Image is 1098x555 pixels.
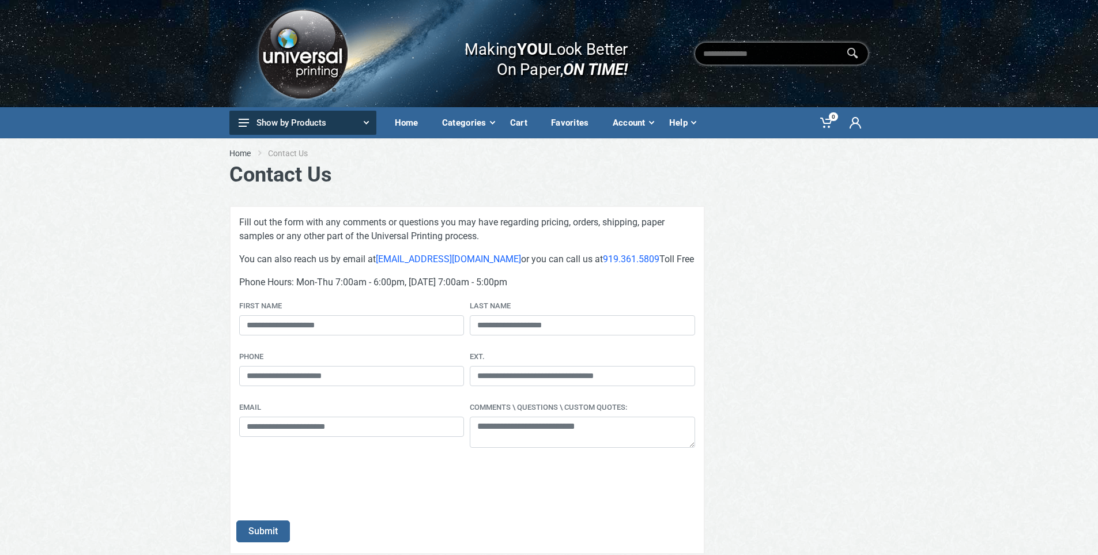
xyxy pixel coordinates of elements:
p: Phone Hours: Mon-Thu 7:00am - 6:00pm, [DATE] 7:00am - 5:00pm [239,275,695,289]
div: Categories [434,111,502,135]
div: Making Look Better On Paper, [442,28,628,80]
p: Fill out the form with any comments or questions you may have regarding pricing, orders, shipping... [239,216,695,243]
b: YOU [517,39,548,59]
label: First Name [239,300,282,313]
button: Show by Products [229,111,376,135]
h1: Contact Us [229,163,869,187]
a: Favorites [543,107,605,138]
a: 0 [812,107,842,138]
div: Favorites [543,111,605,135]
div: Help [661,111,703,135]
nav: breadcrumb [229,148,869,159]
button: Submit [236,520,290,542]
a: Home [387,107,434,138]
span: 0 [829,112,838,121]
label: Ext. [470,351,485,364]
div: Home [387,111,434,135]
li: Contact Us [268,148,325,159]
a: [EMAIL_ADDRESS][DOMAIN_NAME] [376,254,521,265]
iframe: reCAPTCHA [239,462,414,507]
div: Cart [502,111,543,135]
div: Account [605,111,661,135]
label: Email [239,402,261,414]
img: Logo.png [254,5,351,103]
label: Phone [239,351,263,364]
label: Last Name [470,300,511,313]
p: You can also reach us by email at or you can call us at Toll Free [239,252,695,266]
i: ON TIME! [563,59,628,79]
a: Cart [502,107,543,138]
a: Home [229,148,251,159]
label: Comments \ Questions \ Custom Quotes: [470,402,627,414]
a: 919.361.5809 [603,254,659,265]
